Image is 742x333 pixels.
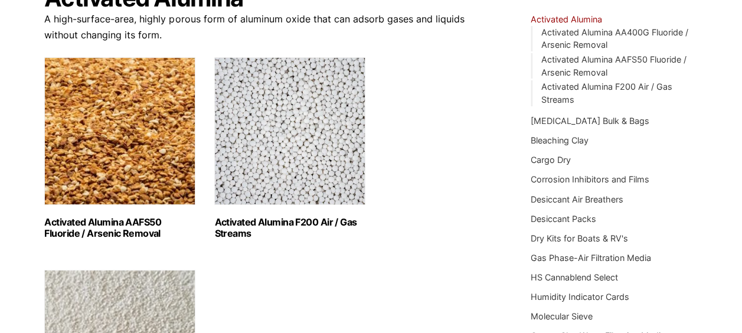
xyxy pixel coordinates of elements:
[44,11,498,43] p: A high-surface-area, highly porous form of aluminum oxide that can adsorb gases and liquids witho...
[531,233,628,243] a: Dry Kits for Boats & RV's
[531,272,618,282] a: HS Cannablend Select
[541,54,687,77] a: Activated Alumina AAFS50 Fluoride / Arsenic Removal
[541,81,672,105] a: Activated Alumina F200 Air / Gas Streams
[531,292,629,302] a: Humidity Indicator Cards
[531,194,623,204] a: Desiccant Air Breathers
[531,135,589,145] a: Bleaching Clay
[541,27,688,50] a: Activated Alumina AA400G Fluoride / Arsenic Removal
[44,57,195,205] img: Activated Alumina AAFS50 Fluoride / Arsenic Removal
[531,116,649,126] a: [MEDICAL_DATA] Bulk & Bags
[44,57,195,239] a: Visit product category Activated Alumina AAFS50 Fluoride / Arsenic Removal
[214,57,365,239] a: Visit product category Activated Alumina F200 Air / Gas Streams
[531,214,596,224] a: Desiccant Packs
[531,311,593,321] a: Molecular Sieve
[214,217,365,239] h2: Activated Alumina F200 Air / Gas Streams
[531,174,649,184] a: Corrosion Inhibitors and Films
[531,14,602,24] a: Activated Alumina
[531,155,571,165] a: Cargo Dry
[44,217,195,239] h2: Activated Alumina AAFS50 Fluoride / Arsenic Removal
[214,57,365,205] img: Activated Alumina F200 Air / Gas Streams
[531,253,651,263] a: Gas Phase-Air Filtration Media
